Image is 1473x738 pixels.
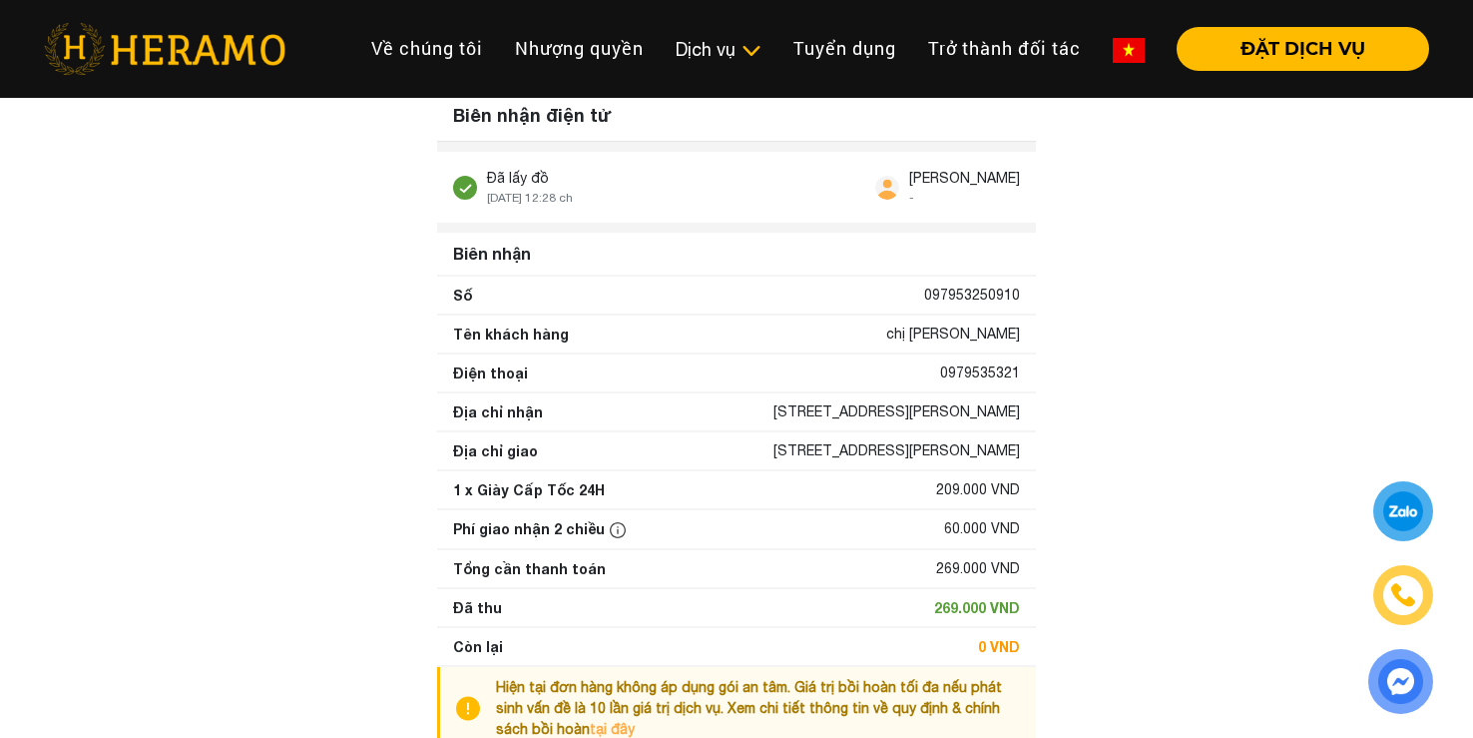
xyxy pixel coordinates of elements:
[355,27,499,70] a: Về chúng tôi
[909,191,914,205] span: -
[590,721,635,737] a: tại đây
[1392,584,1415,606] img: phone-icon
[934,597,1020,618] div: 269.000 VND
[437,90,1036,142] div: Biên nhận điện tử
[944,518,1020,540] div: 60.000 VND
[453,285,472,306] div: Số
[453,440,538,461] div: Địa chỉ giao
[487,168,573,189] div: Đã lấy đồ
[978,636,1020,657] div: 0 VND
[44,23,285,75] img: heramo-logo.png
[886,324,1020,345] div: chị [PERSON_NAME]
[777,27,912,70] a: Tuyển dụng
[1161,40,1429,58] a: ĐẶT DỊCH VỤ
[453,597,502,618] div: Đã thu
[909,168,1020,189] div: [PERSON_NAME]
[453,176,477,200] img: stick.svg
[936,479,1020,500] div: 209.000 VND
[453,518,631,540] div: Phí giao nhận 2 chiều
[773,440,1020,461] div: [STREET_ADDRESS][PERSON_NAME]
[875,176,899,200] img: user.svg
[740,41,761,61] img: subToggleIcon
[453,363,528,383] div: Điện thoại
[453,401,543,422] div: Địa chỉ nhận
[610,522,626,538] img: info
[912,27,1097,70] a: Trở thành đối tác
[676,36,761,63] div: Dịch vụ
[487,191,573,205] span: [DATE] 12:28 ch
[773,401,1020,422] div: [STREET_ADDRESS][PERSON_NAME]
[445,234,1028,274] div: Biên nhận
[453,636,503,657] div: Còn lại
[940,363,1020,383] div: 0979535321
[1376,568,1430,622] a: phone-icon
[936,558,1020,579] div: 269.000 VND
[1177,27,1429,71] button: ĐẶT DỊCH VỤ
[453,479,605,500] div: 1 x Giày Cấp Tốc 24H
[1113,38,1145,63] img: vn-flag.png
[496,679,1002,737] span: Hiện tại đơn hàng không áp dụng gói an tâm. Giá trị bồi hoàn tối đa nếu phát sinh vấn đề là 10 lầ...
[499,27,660,70] a: Nhượng quyền
[924,285,1020,306] div: 097953250910
[453,324,569,345] div: Tên khách hàng
[453,558,606,579] div: Tổng cần thanh toán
